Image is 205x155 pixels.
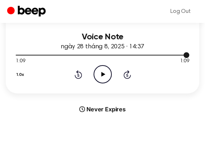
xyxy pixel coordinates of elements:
[6,105,199,113] div: Never Expires
[16,69,27,81] button: 1.0x
[180,58,189,65] span: 1:09
[16,58,25,65] span: 1:09
[7,5,47,19] a: Beep
[16,32,189,42] h3: Voice Note
[61,44,144,50] span: ngày 28 tháng 8, 2025 · 14:37
[163,3,198,20] a: Log Out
